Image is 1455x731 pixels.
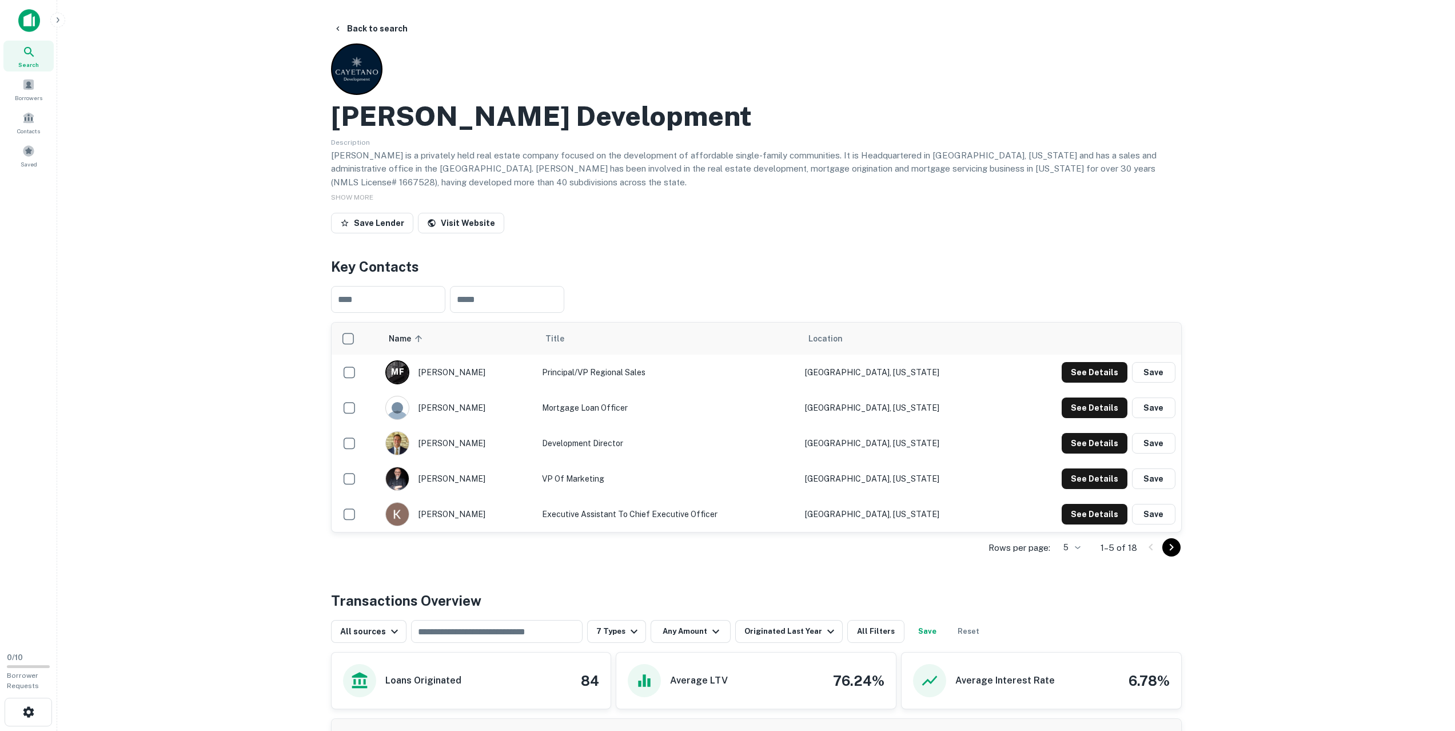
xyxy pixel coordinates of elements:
[385,396,531,420] div: [PERSON_NAME]
[1062,504,1127,525] button: See Details
[3,140,54,171] a: Saved
[3,74,54,105] a: Borrowers
[391,366,404,378] p: M F
[536,496,799,532] td: Executive Assistant To Chief Executive Officer
[1055,539,1082,556] div: 5
[331,213,413,233] button: Save Lender
[329,18,412,39] button: Back to search
[385,502,531,526] div: [PERSON_NAME]
[331,256,1182,277] h4: Key Contacts
[536,390,799,426] td: Mortgage Loan Officer
[1062,398,1127,418] button: See Details
[331,193,373,201] span: SHOW MORE
[331,590,481,611] h4: Transactions Overview
[385,431,531,455] div: [PERSON_NAME]
[1129,670,1170,691] h4: 6.78%
[587,620,646,643] button: 7 Types
[1062,468,1127,489] button: See Details
[536,461,799,496] td: VP of Marketing
[386,432,409,455] img: 1629237628556
[799,323,1004,355] th: Location
[735,620,843,643] button: Originated Last Year
[847,620,904,643] button: All Filters
[799,496,1004,532] td: [GEOGRAPHIC_DATA], [US_STATE]
[1062,362,1127,383] button: See Details
[744,625,838,638] div: Originated Last Year
[909,620,946,643] button: Save your search to get updates of matches that match your search criteria.
[386,396,409,419] img: 9c8pery4andzj6ohjkjp54ma2
[808,332,843,345] span: Location
[581,670,599,691] h4: 84
[340,625,401,638] div: All sources
[7,672,39,690] span: Borrower Requests
[3,41,54,71] a: Search
[386,503,409,526] img: 1640035209122
[389,332,426,345] span: Name
[1398,639,1455,694] iframe: Chat Widget
[385,360,531,384] div: [PERSON_NAME]
[17,126,40,136] span: Contacts
[1132,504,1175,525] button: Save
[1101,541,1137,555] p: 1–5 of 18
[15,93,42,102] span: Borrowers
[799,426,1004,461] td: [GEOGRAPHIC_DATA], [US_STATE]
[1062,433,1127,454] button: See Details
[833,670,884,691] h4: 76.24%
[385,467,531,491] div: [PERSON_NAME]
[950,620,987,643] button: Reset
[1162,538,1181,557] button: Go to next page
[651,620,731,643] button: Any Amount
[545,332,579,345] span: Title
[332,323,1181,532] div: scrollable content
[988,541,1050,555] p: Rows per page:
[536,355,799,390] td: Principal/VP Regional Sales
[1132,362,1175,383] button: Save
[386,467,409,490] img: 1585839446823
[799,461,1004,496] td: [GEOGRAPHIC_DATA], [US_STATE]
[7,653,23,662] span: 0 / 10
[1132,433,1175,454] button: Save
[18,9,40,32] img: capitalize-icon.png
[21,160,37,169] span: Saved
[385,674,461,688] h6: Loans Originated
[955,674,1055,688] h6: Average Interest Rate
[331,100,752,133] h2: [PERSON_NAME] Development
[331,138,370,146] span: Description
[670,674,728,688] h6: Average LTV
[18,60,39,69] span: Search
[380,323,536,355] th: Name
[1132,398,1175,418] button: Save
[536,426,799,461] td: Development Director
[799,355,1004,390] td: [GEOGRAPHIC_DATA], [US_STATE]
[331,149,1182,189] p: [PERSON_NAME] is a privately held real estate company focused on the development of affordable si...
[1132,468,1175,489] button: Save
[418,213,504,233] a: Visit Website
[3,107,54,138] a: Contacts
[331,620,406,643] button: All sources
[536,323,799,355] th: Title
[799,390,1004,426] td: [GEOGRAPHIC_DATA], [US_STATE]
